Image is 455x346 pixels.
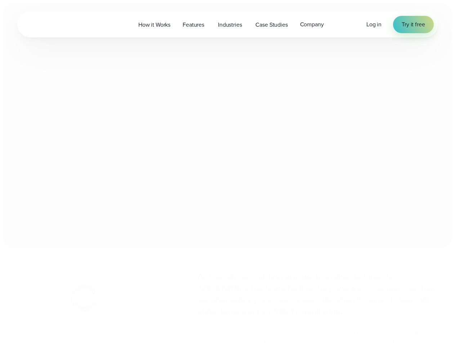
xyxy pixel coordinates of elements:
[255,21,287,29] span: Case Studies
[366,20,382,29] a: Log in
[393,16,433,33] a: Try it free
[183,21,204,29] span: Features
[249,17,294,32] a: Case Studies
[300,20,324,29] span: Company
[218,21,242,29] span: Industries
[402,20,425,29] span: Try it free
[138,21,170,29] span: How it Works
[132,17,177,32] a: How it Works
[366,20,382,28] span: Log in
